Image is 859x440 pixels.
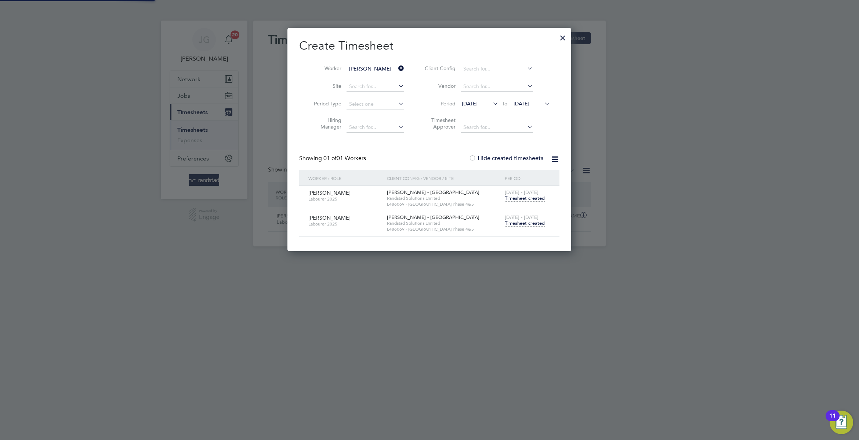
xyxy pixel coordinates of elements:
span: [DATE] - [DATE] [505,214,539,220]
span: L486069 - [GEOGRAPHIC_DATA] Phase 4&5 [387,201,501,207]
span: [PERSON_NAME] [308,190,351,196]
span: [PERSON_NAME] - [GEOGRAPHIC_DATA] [387,214,479,220]
span: To [500,99,510,108]
span: Randstad Solutions Limited [387,220,501,226]
div: Period [503,170,552,187]
div: Showing [299,155,367,162]
span: Labourer 2025 [308,196,381,202]
label: Vendor [423,83,456,89]
input: Search for... [461,82,533,92]
span: [PERSON_NAME] [308,214,351,221]
span: Timesheet created [505,220,545,227]
label: Site [308,83,341,89]
div: Worker / Role [307,170,385,187]
label: Hide created timesheets [469,155,543,162]
span: 01 Workers [323,155,366,162]
span: 01 of [323,155,337,162]
input: Select one [347,99,404,109]
input: Search for... [347,82,404,92]
label: Period [423,100,456,107]
span: Timesheet created [505,195,545,202]
input: Search for... [461,122,533,133]
div: 11 [829,416,836,425]
button: Open Resource Center, 11 new notifications [830,411,853,434]
label: Hiring Manager [308,117,341,130]
span: Labourer 2025 [308,221,381,227]
span: [PERSON_NAME] - [GEOGRAPHIC_DATA] [387,189,479,195]
label: Client Config [423,65,456,72]
input: Search for... [347,122,404,133]
label: Timesheet Approver [423,117,456,130]
span: L486069 - [GEOGRAPHIC_DATA] Phase 4&5 [387,226,501,232]
label: Period Type [308,100,341,107]
span: [DATE] - [DATE] [505,189,539,195]
div: Client Config / Vendor / Site [385,170,503,187]
span: [DATE] [462,100,478,107]
span: [DATE] [514,100,529,107]
input: Search for... [347,64,404,74]
label: Worker [308,65,341,72]
h2: Create Timesheet [299,38,559,54]
input: Search for... [461,64,533,74]
span: Randstad Solutions Limited [387,195,501,201]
